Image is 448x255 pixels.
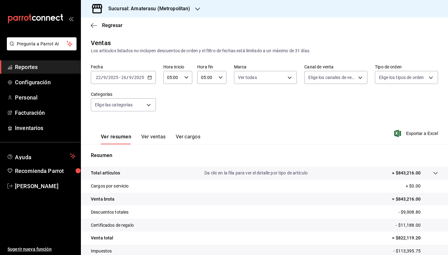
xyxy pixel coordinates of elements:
[395,130,438,137] button: Exportar a Excel
[15,167,76,175] span: Recomienda Parrot
[197,65,226,69] label: Hora fin
[91,235,113,241] p: Venta total
[4,45,77,52] a: Pregunta a Parrot AI
[91,183,129,189] p: Cargos por servicio
[15,182,76,190] span: [PERSON_NAME]
[68,16,73,21] button: open_drawer_menu
[392,235,438,241] p: = $822,119.20
[91,248,112,254] p: Impuestos
[238,74,257,81] span: Ver todas
[103,5,190,12] h3: Sucursal: Amaterasu (Metropolitan)
[7,37,77,50] button: Pregunta a Parrot AI
[91,152,438,159] p: Resumen
[7,246,76,253] span: Sugerir nueva función
[379,74,424,81] span: Elige los tipos de orden
[393,248,438,254] p: - $113,395.75
[91,196,114,202] p: Venta bruta
[91,92,156,96] label: Categorías
[15,109,76,117] span: Facturación
[91,222,134,229] p: Certificados de regalo
[406,183,438,189] p: + $0.00
[176,134,201,144] button: Ver cargos
[103,75,106,80] input: --
[141,134,166,144] button: Ver ventas
[121,75,127,80] input: --
[101,134,200,144] div: navigation tabs
[91,209,128,216] p: Descuentos totales
[15,124,76,132] span: Inventarios
[91,65,156,69] label: Fecha
[15,152,68,160] span: Ayuda
[106,75,108,80] span: /
[15,78,76,86] span: Configuración
[91,22,123,28] button: Regresar
[17,41,67,47] span: Pregunta a Parrot AI
[234,65,297,69] label: Marca
[308,74,356,81] span: Elige los canales de venta
[127,75,128,80] span: /
[132,75,134,80] span: /
[101,75,103,80] span: /
[91,38,111,48] div: Ventas
[95,102,133,108] span: Elige las categorías
[91,48,438,54] div: Los artículos listados no incluyen descuentos de orden y el filtro de fechas está limitado a un m...
[204,170,308,176] p: Da clic en la fila para ver el detalle por tipo de artículo
[129,75,132,80] input: --
[101,134,131,144] button: Ver resumen
[108,75,119,80] input: ----
[15,63,76,71] span: Reportes
[96,75,101,80] input: --
[304,65,367,69] label: Canal de venta
[163,65,192,69] label: Hora inicio
[392,196,438,202] p: = $843,216.00
[119,75,120,80] span: -
[91,170,120,176] p: Total artículos
[134,75,144,80] input: ----
[102,22,123,28] span: Regresar
[15,93,76,102] span: Personal
[396,222,438,229] p: - $11,188.00
[399,209,438,216] p: - $9,908.80
[375,65,438,69] label: Tipo de orden
[392,170,421,176] p: + $843,216.00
